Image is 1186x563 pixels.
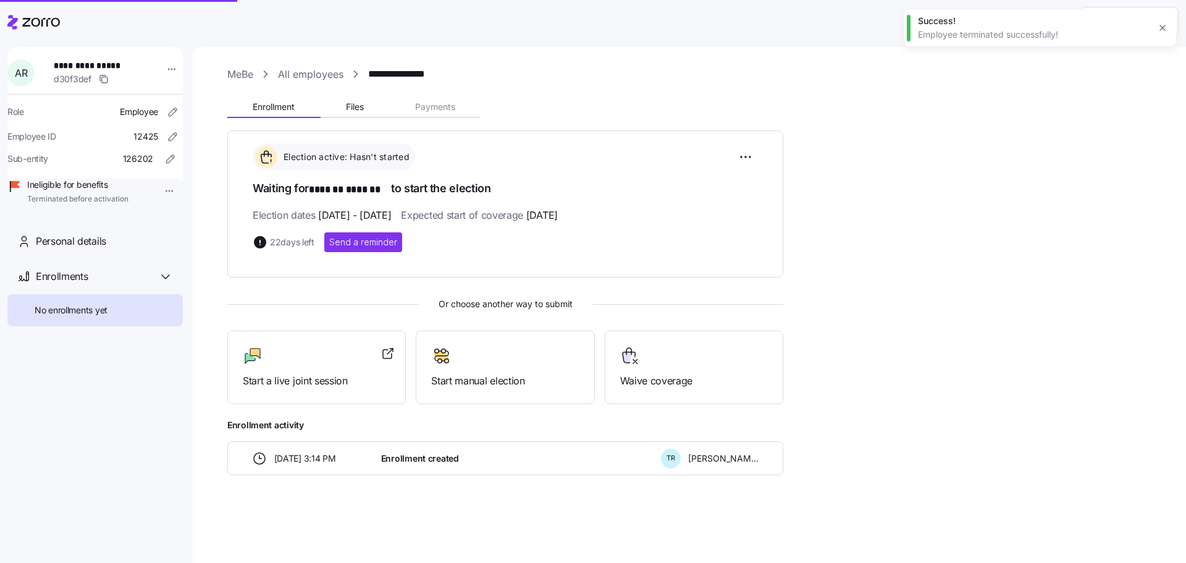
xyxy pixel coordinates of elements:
button: Send a reminder [324,232,402,252]
span: 12425 [133,130,158,143]
div: Employee terminated successfully! [918,28,1149,41]
span: d30f3def [54,73,91,85]
span: T R [667,455,675,462]
span: Start manual election [431,373,579,389]
div: Success! [918,15,1149,27]
span: Personal details [36,234,106,249]
span: No enrollments yet [35,304,107,316]
span: Election dates [253,208,391,223]
span: Election active: Hasn't started [280,151,410,163]
span: Expected start of coverage [401,208,557,223]
span: Send a reminder [329,236,397,248]
span: Sub-entity [7,153,48,165]
span: Start a live joint session [243,373,390,389]
span: Enrollment [253,103,295,111]
span: [DATE] [526,208,558,223]
span: 22 days left [270,236,314,248]
span: Ineligible for benefits [27,179,128,191]
span: Waive coverage [620,373,768,389]
a: MeBe [227,67,253,82]
span: Or choose another way to submit [227,297,783,311]
span: [PERSON_NAME] [688,452,759,465]
span: Terminated before activation [27,194,128,205]
span: [DATE] - [DATE] [318,208,391,223]
a: All employees [278,67,343,82]
span: [DATE] 3:14 PM [274,452,336,465]
span: Employee [120,106,158,118]
span: Payments [415,103,455,111]
span: Employee ID [7,130,56,143]
span: Role [7,106,24,118]
span: Enrollments [36,269,88,284]
span: Enrollment created [381,452,459,465]
span: Files [346,103,364,111]
span: 126202 [123,153,153,165]
span: Enrollment activity [227,419,783,431]
span: A R [15,68,27,78]
h1: Waiting for to start the election [253,180,758,198]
